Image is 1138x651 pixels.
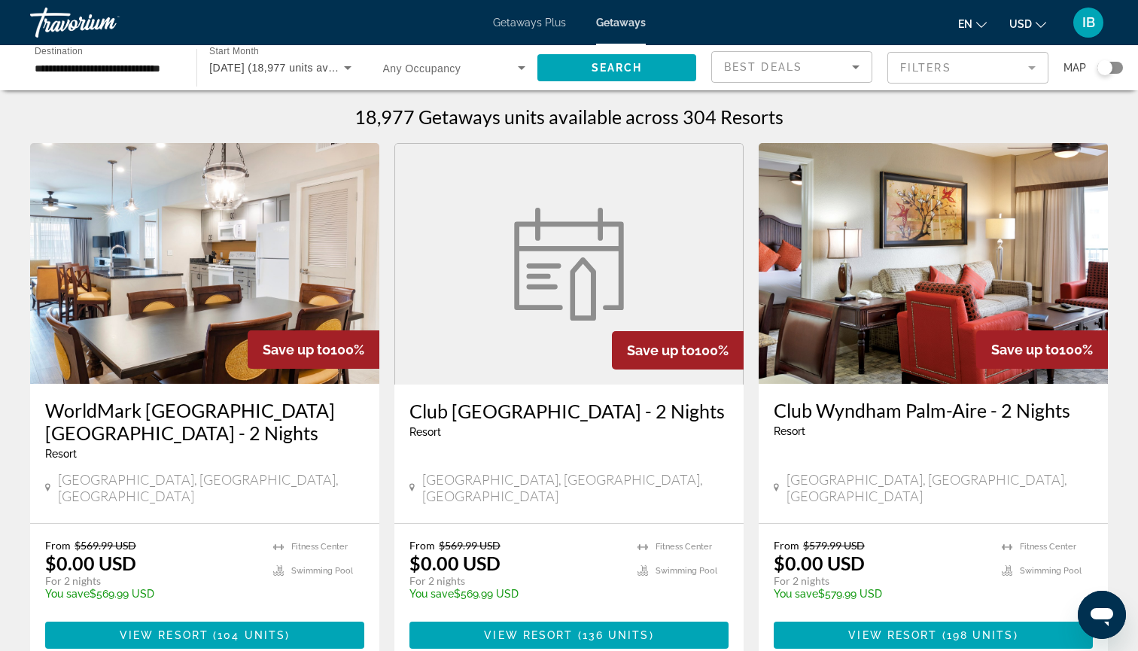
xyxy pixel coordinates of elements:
span: Resort [774,425,805,437]
span: ( ) [208,629,290,641]
iframe: Кнопка запуска окна обмена сообщениями [1078,591,1126,639]
span: $569.99 USD [75,539,136,552]
span: [GEOGRAPHIC_DATA], [GEOGRAPHIC_DATA], [GEOGRAPHIC_DATA] [787,471,1093,504]
p: For 2 nights [45,574,258,588]
a: Getaways [596,17,646,29]
span: IB [1082,15,1095,30]
img: 5945I01X.jpg [30,143,379,384]
span: 104 units [218,629,285,641]
span: View Resort [484,629,573,641]
span: Best Deals [724,61,802,73]
span: Swimming Pool [1020,566,1082,576]
a: Getaways Plus [493,17,566,29]
p: $569.99 USD [409,588,622,600]
span: Resort [45,448,77,460]
p: $0.00 USD [409,552,501,574]
span: en [958,18,972,30]
button: View Resort(136 units) [409,622,729,649]
span: Save up to [263,342,330,357]
span: Fitness Center [656,542,712,552]
span: [GEOGRAPHIC_DATA], [GEOGRAPHIC_DATA], [GEOGRAPHIC_DATA] [58,471,364,504]
span: Start Month [209,47,259,56]
img: 3875I01X.jpg [759,143,1108,384]
button: Change language [958,13,987,35]
button: Search [537,54,696,81]
span: Swimming Pool [656,566,717,576]
p: $0.00 USD [774,552,865,574]
span: Fitness Center [1020,542,1076,552]
span: You save [409,588,454,600]
span: Swimming Pool [291,566,353,576]
span: USD [1009,18,1032,30]
a: Club Wyndham Palm-Aire - 2 Nights [774,399,1093,421]
span: $579.99 USD [803,539,865,552]
p: $579.99 USD [774,588,987,600]
span: 136 units [583,629,650,641]
span: Fitness Center [291,542,348,552]
span: ( ) [937,629,1018,641]
span: [GEOGRAPHIC_DATA], [GEOGRAPHIC_DATA], [GEOGRAPHIC_DATA] [422,471,729,504]
span: Search [592,62,643,74]
span: 198 units [947,629,1014,641]
span: From [45,539,71,552]
span: [DATE] (18,977 units available) [209,62,364,74]
button: User Menu [1069,7,1108,38]
p: For 2 nights [774,574,987,588]
span: From [409,539,435,552]
span: Map [1063,57,1086,78]
button: View Resort(198 units) [774,622,1093,649]
span: View Resort [848,629,937,641]
span: Destination [35,46,83,56]
button: Change currency [1009,13,1046,35]
a: Club [GEOGRAPHIC_DATA] - 2 Nights [409,400,729,422]
img: week.svg [505,208,633,321]
a: WorldMark [GEOGRAPHIC_DATA] [GEOGRAPHIC_DATA] - 2 Nights [45,399,364,444]
span: Save up to [991,342,1059,357]
button: View Resort(104 units) [45,622,364,649]
a: Travorium [30,3,181,42]
span: $569.99 USD [439,539,501,552]
div: 100% [976,330,1108,369]
p: $569.99 USD [45,588,258,600]
span: From [774,539,799,552]
h1: 18,977 Getaways units available across 304 Resorts [354,105,784,128]
div: 100% [612,331,744,370]
span: Resort [409,426,441,438]
span: Save up to [627,342,695,358]
p: For 2 nights [409,574,622,588]
span: View Resort [120,629,208,641]
span: You save [774,588,818,600]
span: Any Occupancy [383,62,461,75]
span: You save [45,588,90,600]
span: ( ) [573,629,653,641]
p: $0.00 USD [45,552,136,574]
mat-select: Sort by [724,58,860,76]
button: Filter [887,51,1048,84]
div: 100% [248,330,379,369]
